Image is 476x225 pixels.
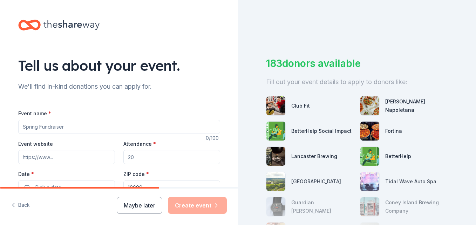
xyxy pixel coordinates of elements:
[18,141,53,148] label: Event website
[385,152,411,161] div: BetterHelp
[385,127,402,135] div: Fortina
[266,147,285,166] img: photo for Lancaster Brewing
[360,96,379,115] img: photo for Frank Pepe Pizzeria Napoletana
[266,76,448,88] div: Fill out your event details to apply to donors like:
[11,198,30,213] button: Back
[360,122,379,141] img: photo for Fortina
[266,56,448,71] div: 183 donors available
[291,102,310,110] div: Club Fit
[385,97,448,114] div: [PERSON_NAME] Napoletana
[360,147,379,166] img: photo for BetterHelp
[18,56,220,75] div: Tell us about your event.
[266,122,285,141] img: photo for BetterHelp Social Impact
[18,120,220,134] input: Spring Fundraiser
[18,180,115,195] button: Pick a date
[18,81,220,92] div: We'll find in-kind donations you can apply for.
[206,134,220,142] div: 0 /100
[123,150,220,164] input: 20
[18,110,51,117] label: Event name
[291,127,352,135] div: BetterHelp Social Impact
[18,171,115,178] label: Date
[291,152,337,161] div: Lancaster Brewing
[123,171,149,178] label: ZIP code
[35,183,61,192] span: Pick a date
[117,197,162,214] button: Maybe later
[123,180,220,195] input: 12345 (U.S. only)
[266,96,285,115] img: photo for Club Fit
[18,150,115,164] input: https://www...
[123,141,156,148] label: Attendance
